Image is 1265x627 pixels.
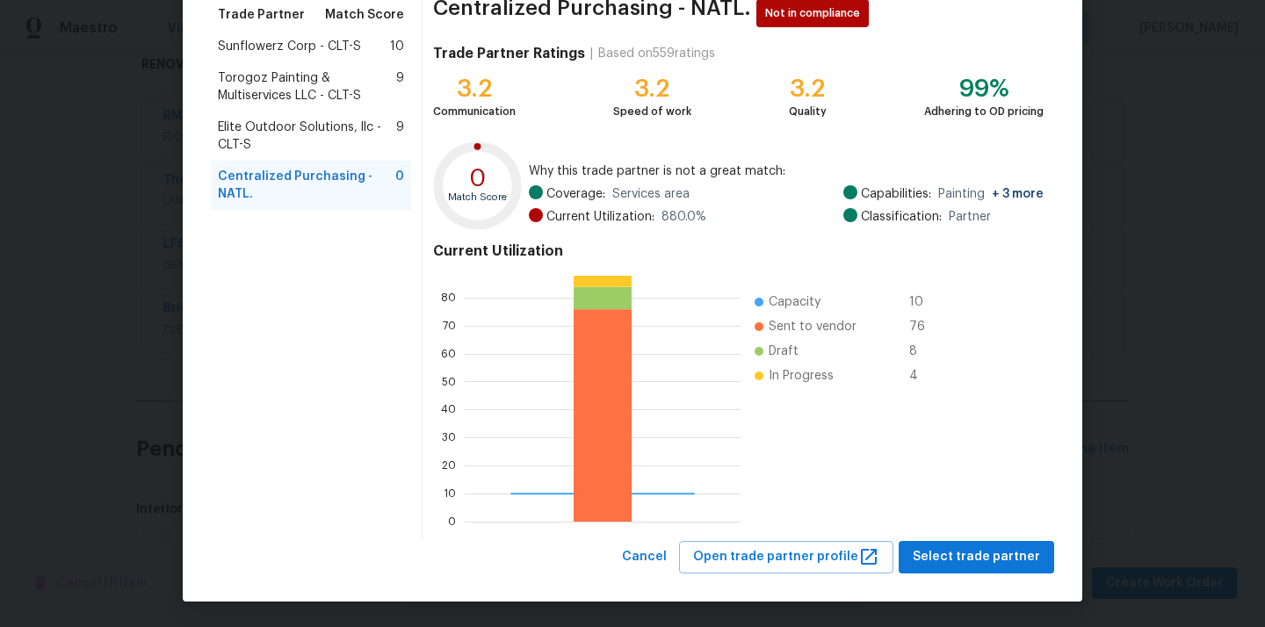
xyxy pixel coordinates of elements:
span: 0 [395,168,404,203]
text: 0 [469,166,487,191]
div: Communication [433,103,516,120]
button: Select trade partner [899,541,1054,573]
div: Adhering to OD pricing [924,103,1044,120]
span: 880.0 % [661,208,706,226]
span: Capacity [769,293,820,311]
span: In Progress [769,367,834,385]
span: Match Score [325,6,404,24]
text: 0 [448,516,456,527]
span: Draft [769,342,799,360]
span: 4 [909,367,937,385]
div: 3.2 [613,80,691,97]
span: 9 [396,69,404,104]
text: 70 [443,321,456,331]
div: 3.2 [789,80,827,97]
span: Cancel [622,546,667,568]
h4: Trade Partner Ratings [433,45,585,62]
span: 10 [390,38,404,55]
div: 99% [924,80,1044,97]
div: Quality [789,103,827,120]
text: 30 [442,432,456,443]
div: | [585,45,598,62]
span: Elite Outdoor Solutions, llc - CLT-S [218,119,396,154]
span: Coverage: [546,185,605,203]
h4: Current Utilization [433,242,1044,260]
span: Sunflowerz Corp - CLT-S [218,38,361,55]
text: 10 [444,488,456,499]
span: 8 [909,342,937,360]
span: Not in compliance [765,4,867,22]
span: Centralized Purchasing - NATL. [218,168,395,203]
div: Speed of work [613,103,691,120]
span: Partner [949,208,991,226]
span: Capabilities: [861,185,931,203]
span: Trade Partner [218,6,305,24]
span: Services area [612,185,690,203]
span: Painting [938,185,1044,203]
text: 80 [441,292,456,303]
span: Select trade partner [913,546,1040,568]
span: Open trade partner profile [693,546,879,568]
div: 3.2 [433,80,516,97]
button: Cancel [615,541,674,573]
text: 50 [442,377,456,387]
text: 60 [441,349,456,359]
span: + 3 more [992,188,1044,200]
span: 10 [909,293,937,311]
text: 20 [442,460,456,471]
span: 76 [909,318,937,335]
span: 9 [396,119,404,154]
span: Torogoz Painting & Multiservices LLC - CLT-S [218,69,396,104]
span: Why this trade partner is not a great match: [529,162,1044,180]
span: Current Utilization: [546,208,654,226]
span: Classification: [861,208,942,226]
button: Open trade partner profile [679,541,893,573]
text: 40 [441,404,456,414]
div: Based on 559 ratings [598,45,715,62]
text: Match Score [448,192,507,202]
span: Sent to vendor [769,318,857,335]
